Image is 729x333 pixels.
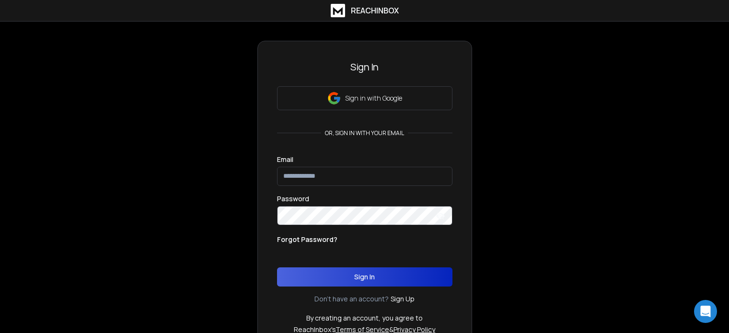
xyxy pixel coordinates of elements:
label: Password [277,195,309,202]
img: logo [331,4,345,17]
p: or, sign in with your email [321,129,408,137]
button: Sign in with Google [277,86,452,110]
p: Don't have an account? [314,294,389,304]
div: Open Intercom Messenger [694,300,717,323]
a: ReachInbox [331,4,399,17]
h1: ReachInbox [351,5,399,16]
p: Forgot Password? [277,235,337,244]
h3: Sign In [277,60,452,74]
p: By creating an account, you agree to [306,313,423,323]
button: Sign In [277,267,452,287]
a: Sign Up [391,294,415,304]
label: Email [277,156,293,163]
p: Sign in with Google [345,93,402,103]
